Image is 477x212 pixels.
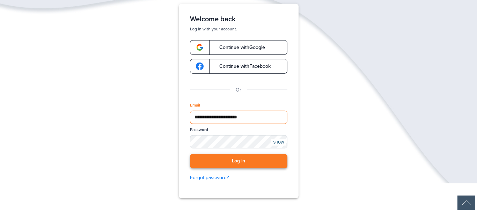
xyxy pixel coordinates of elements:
div: SHOW [271,139,286,146]
input: Email [190,111,287,124]
button: Log in [190,154,287,168]
img: google-logo [196,44,204,51]
p: Or [236,86,241,94]
a: google-logoContinue withGoogle [190,40,287,55]
a: google-logoContinue withFacebook [190,59,287,74]
div: Scroll Back to Top [457,196,475,210]
img: google-logo [196,63,204,70]
span: Continue with Facebook [212,64,271,69]
h1: Welcome back [190,15,287,23]
a: Forgot password? [190,174,287,182]
img: Back to Top [457,196,475,210]
label: Password [190,127,208,133]
input: Password [190,135,287,148]
span: Continue with Google [212,45,265,50]
label: Email [190,102,200,108]
p: Log in with your account. [190,26,287,32]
